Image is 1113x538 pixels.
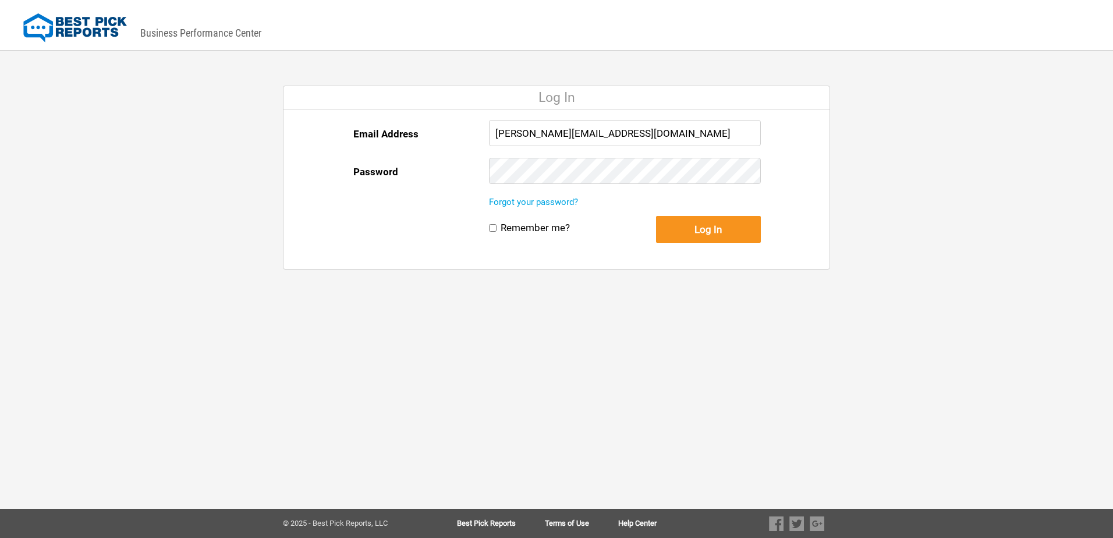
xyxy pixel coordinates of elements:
[23,13,127,43] img: Best Pick Reports Logo
[656,216,761,243] button: Log In
[545,519,618,528] a: Terms of Use
[457,519,545,528] a: Best Pick Reports
[283,86,830,109] div: Log In
[501,222,570,234] label: Remember me?
[489,197,578,207] a: Forgot your password?
[353,158,398,186] label: Password
[283,519,420,528] div: © 2025 - Best Pick Reports, LLC
[618,519,657,528] a: Help Center
[353,120,419,148] label: Email Address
